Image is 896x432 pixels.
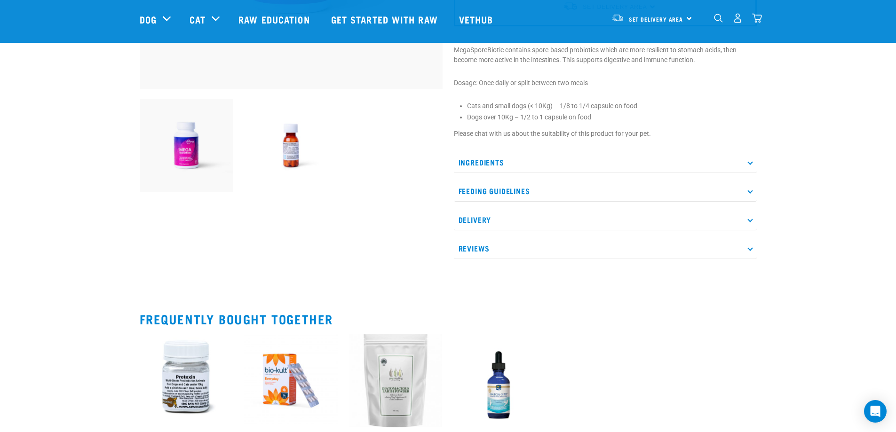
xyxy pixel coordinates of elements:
p: Please chat with us about the suitability of this product for your pet. [454,129,757,139]
p: Dosage: Once daily or split between two meals [454,78,757,88]
img: van-moving.png [611,14,624,22]
img: Diatomaceous earth [349,334,443,427]
p: Feeding Guidelines [454,181,757,202]
div: Open Intercom Messenger [864,400,887,423]
img: 2023 AUG RE Product1724 [244,334,338,427]
p: MegaSporeBiotic contains spore-based probiotics which are more resilient to stomach acids, then b... [454,45,757,65]
img: user.png [733,13,743,23]
a: Get started with Raw [322,0,450,38]
p: Ingredients [454,152,757,173]
img: Plastic Bottle Of Protexin For Dogs And Cats [140,334,233,427]
h2: Frequently bought together [140,312,757,326]
p: Reviews [454,238,757,259]
img: Raw Essentials Mega Spore Biotic Probiotic For Dogs [140,99,233,192]
img: Bottle Of 60ml Omega3 For Pets [453,334,547,427]
li: Cats and small dogs (< 10Kg) – 1/8 to 1/4 capsule on food [467,101,757,111]
a: Cat [190,12,206,26]
img: home-icon@2x.png [752,13,762,23]
a: Dog [140,12,157,26]
li: Dogs over 10Kg – 1/2 to 1 capsule on food [467,112,757,122]
img: Raw Essentials Mega Spore Biotic Pet Probiotic [244,99,338,192]
img: home-icon-1@2x.png [714,14,723,23]
span: Set Delivery Area [629,17,683,21]
a: Raw Education [229,0,321,38]
a: Vethub [450,0,505,38]
p: Delivery [454,209,757,230]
